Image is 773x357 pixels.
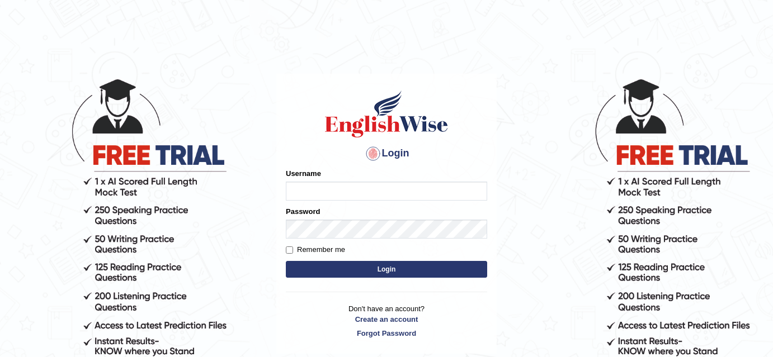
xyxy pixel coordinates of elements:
[286,261,487,278] button: Login
[286,314,487,325] a: Create an account
[286,168,321,179] label: Username
[286,145,487,163] h4: Login
[286,303,487,338] p: Don't have an account?
[286,246,293,254] input: Remember me
[323,89,450,139] img: Logo of English Wise sign in for intelligent practice with AI
[286,328,487,339] a: Forgot Password
[286,244,345,255] label: Remember me
[286,206,320,217] label: Password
